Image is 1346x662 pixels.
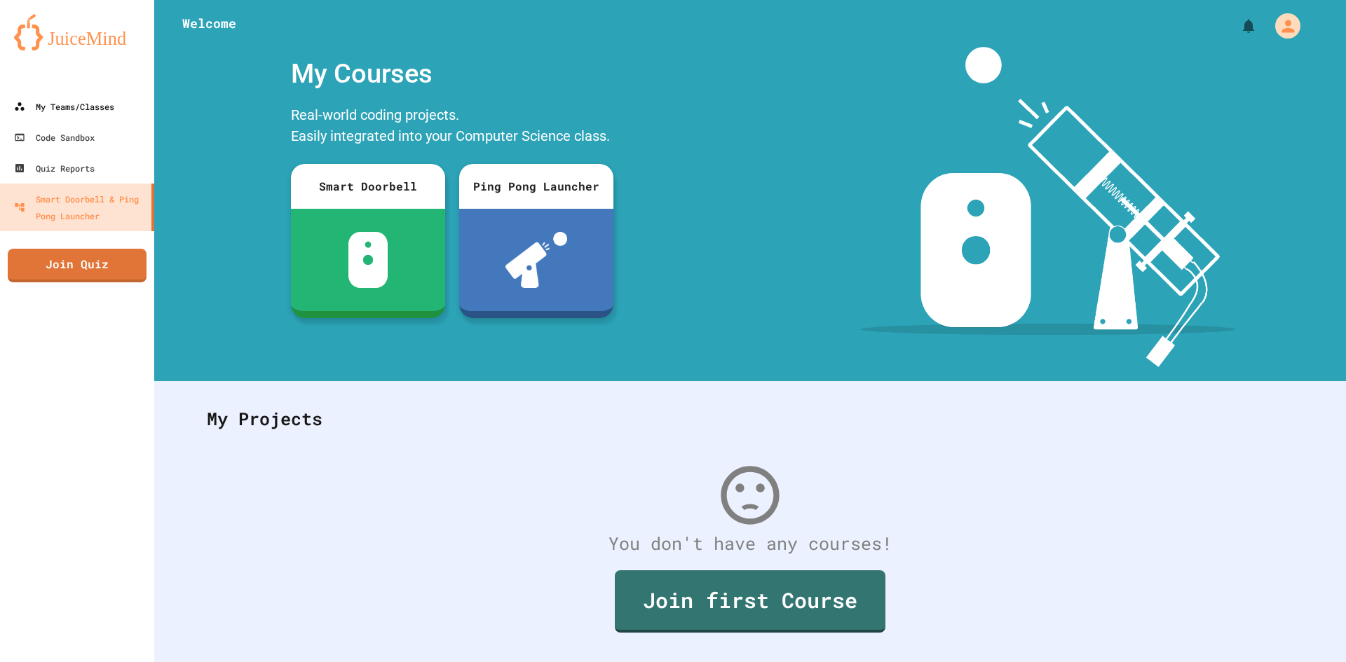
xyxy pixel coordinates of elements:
div: My Courses [284,47,620,101]
div: My Notifications [1214,14,1260,38]
div: My Teams/Classes [14,98,114,115]
div: My Projects [193,392,1307,446]
div: Ping Pong Launcher [459,164,613,209]
img: ppl-with-ball.png [505,232,568,288]
div: Real-world coding projects. Easily integrated into your Computer Science class. [284,101,620,153]
div: Quiz Reports [14,160,95,177]
div: Smart Doorbell [291,164,445,209]
img: logo-orange.svg [14,14,140,50]
img: sdb-white.svg [348,232,388,288]
div: My Account [1260,10,1304,42]
a: Join first Course [615,570,885,633]
a: Join Quiz [8,249,147,282]
div: You don't have any courses! [193,530,1307,557]
img: banner-image-my-projects.png [860,47,1236,367]
div: Code Sandbox [14,129,95,146]
div: Smart Doorbell & Ping Pong Launcher [14,191,146,224]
